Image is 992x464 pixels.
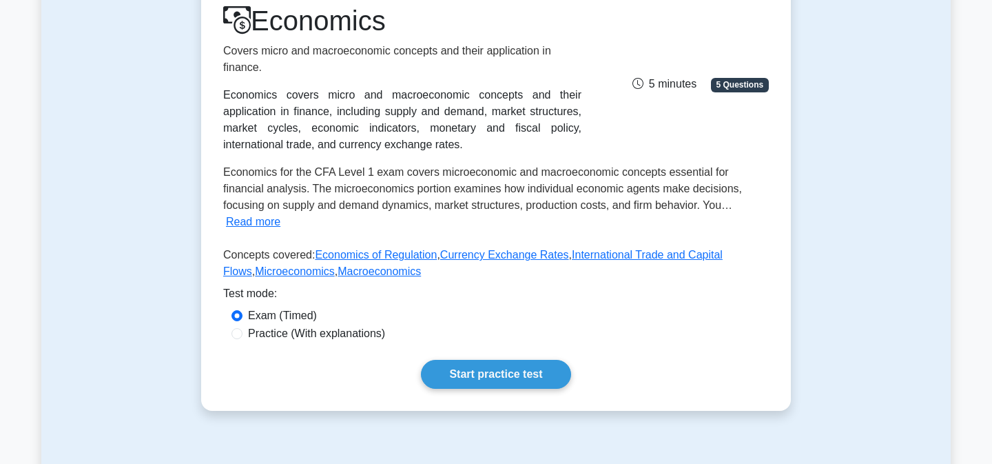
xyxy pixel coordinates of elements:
[226,214,280,230] button: Read more
[711,78,769,92] span: 5 Questions
[223,285,769,307] div: Test mode:
[223,166,742,211] span: Economics for the CFA Level 1 exam covers microeconomic and macroeconomic concepts essential for ...
[248,307,317,324] label: Exam (Timed)
[255,265,335,277] a: Microeconomics
[223,43,581,76] p: Covers micro and macroeconomic concepts and their application in finance.
[421,360,570,389] a: Start practice test
[632,78,696,90] span: 5 minutes
[248,325,385,342] label: Practice (With explanations)
[223,4,581,37] h1: Economics
[223,247,769,285] p: Concepts covered: , , , ,
[338,265,421,277] a: Macroeconomics
[223,87,581,153] div: Economics covers micro and macroeconomic concepts and their application in finance, including sup...
[315,249,437,261] a: Economics of Regulation
[440,249,569,261] a: Currency Exchange Rates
